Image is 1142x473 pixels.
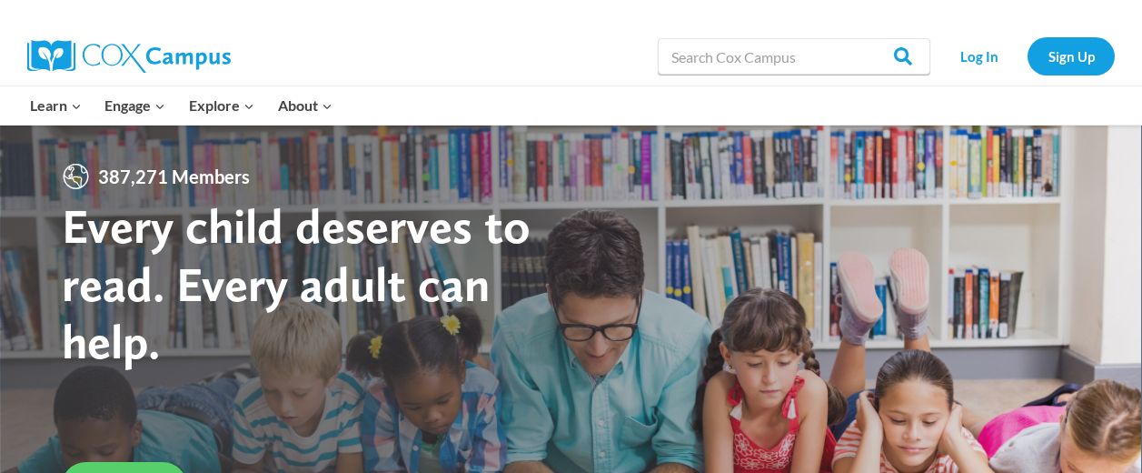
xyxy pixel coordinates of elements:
[1028,37,1115,75] a: Sign Up
[278,94,333,117] span: About
[27,40,231,73] img: Cox Campus
[30,94,82,117] span: Learn
[104,94,165,117] span: Engage
[939,37,1115,75] nav: Secondary Navigation
[62,196,531,370] strong: Every child deserves to read. Every adult can help.
[658,38,930,75] input: Search Cox Campus
[939,37,1018,75] a: Log In
[91,162,257,191] span: 387,271 Members
[189,94,254,117] span: Explore
[18,86,343,125] nav: Primary Navigation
